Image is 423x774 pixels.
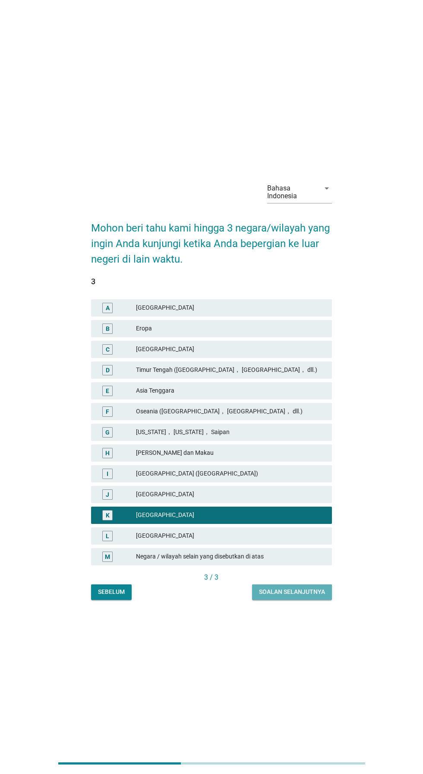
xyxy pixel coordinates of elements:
[136,448,325,458] div: [PERSON_NAME] dan Makau
[136,406,325,417] div: Oseania ([GEOGRAPHIC_DATA]， [GEOGRAPHIC_DATA]， dll.)
[91,572,331,583] div: 3 / 3
[106,490,109,499] div: J
[106,303,110,312] div: A
[136,386,325,396] div: Asia Tenggara
[105,448,110,457] div: H
[106,324,110,333] div: B
[98,587,125,596] div: Sebelum
[91,276,331,287] div: 3
[106,511,110,520] div: K
[136,365,325,375] div: Timur Tengah ([GEOGRAPHIC_DATA]， [GEOGRAPHIC_DATA]， dll.)
[91,584,132,600] button: Sebelum
[136,469,325,479] div: [GEOGRAPHIC_DATA] ([GEOGRAPHIC_DATA])
[106,345,110,354] div: C
[136,303,325,313] div: [GEOGRAPHIC_DATA]
[106,365,110,374] div: D
[107,469,108,478] div: I
[267,184,315,200] div: Bahasa Indonesia
[106,407,109,416] div: F
[259,587,325,596] div: Soalan selanjutnya
[136,427,325,438] div: [US_STATE]， [US_STATE]， Saipan
[91,212,331,267] h2: Mohon beri tahu kami hingga 3 negara/wilayah yang ingin Anda kunjungi ketika Anda bepergian ke lu...
[136,489,325,500] div: [GEOGRAPHIC_DATA]
[136,510,325,520] div: [GEOGRAPHIC_DATA]
[136,344,325,355] div: [GEOGRAPHIC_DATA]
[136,324,325,334] div: Eropa
[252,584,332,600] button: Soalan selanjutnya
[322,183,332,193] i: arrow_drop_down
[136,552,325,562] div: Negara / wilayah selain yang disebutkan di atas
[105,428,110,437] div: G
[105,552,110,561] div: M
[106,386,109,395] div: E
[136,531,325,541] div: [GEOGRAPHIC_DATA]
[106,531,109,540] div: L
